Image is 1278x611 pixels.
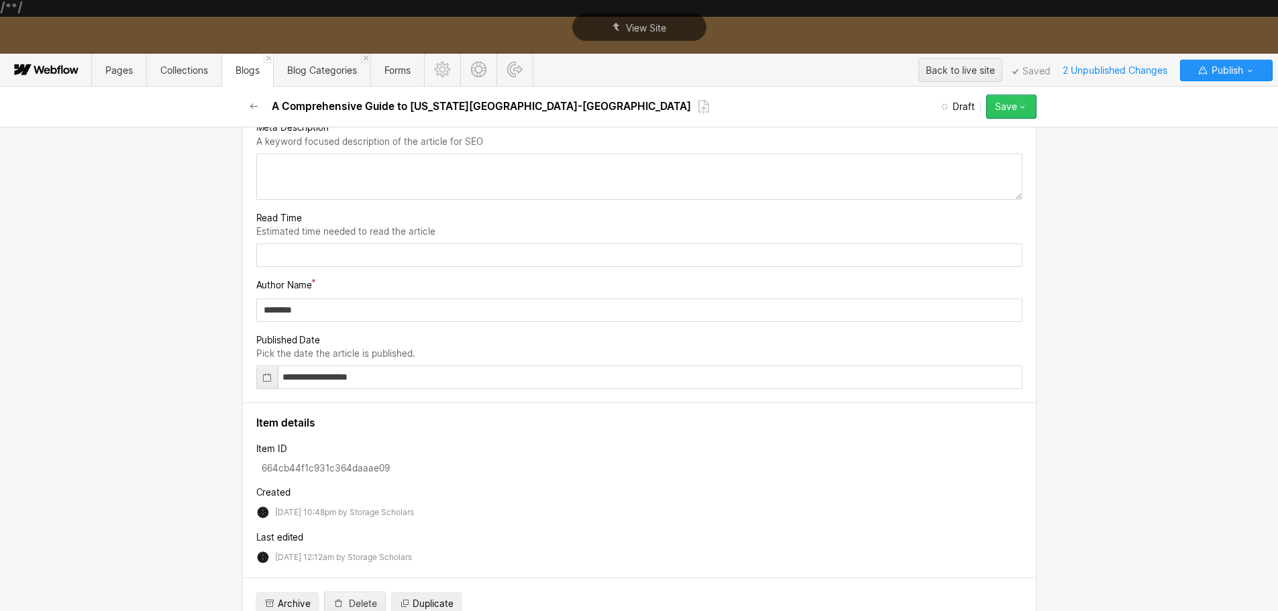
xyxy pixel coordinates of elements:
div: [DATE] 12:12am by Storage Scholars [275,553,412,562]
button: Save [986,95,1036,119]
span: Blog Categories [287,64,357,76]
div: Delete [349,598,377,609]
div: Save [995,101,1017,112]
span: Saved [1012,68,1051,75]
span: Forms [384,64,411,76]
a: Close 'Blogs' tab [264,54,273,63]
span: Estimated time needed to read the article [256,226,435,237]
div: [DATE] 10:48pm by Storage Scholars [275,508,414,517]
span: 2 Unpublished Changes [1057,60,1173,80]
span: Draft [953,101,975,113]
span: Blogs [235,64,260,76]
div: Back to live site [926,60,995,80]
button: Back to live site [918,58,1002,82]
span: Published Date [256,334,320,347]
button: Publish [1180,60,1273,81]
a: Close 'Blog Categories' tab [361,54,370,63]
h2: A Comprehensive Guide to [US_STATE][GEOGRAPHIC_DATA]-[GEOGRAPHIC_DATA] [272,100,691,114]
span: Pick the date the article is published. [256,348,415,359]
span: Publish [1209,60,1243,80]
span: Read Time [256,212,302,225]
span: 664cb44f1c931c364daaae09 [262,462,390,475]
span: Item ID [256,443,287,455]
span: Duplicate [413,598,454,610]
span: Collections [160,64,208,76]
span: Author Name [256,279,313,292]
span: A keyword focused description of the article for SEO [256,136,483,147]
span: Archive [278,598,311,610]
span: Pages [105,64,133,76]
span: Meta Description [256,121,329,134]
span: Last edited [256,531,304,544]
span: View Site [626,22,666,34]
h4: Item details [256,416,1022,431]
span: Created [256,486,290,499]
